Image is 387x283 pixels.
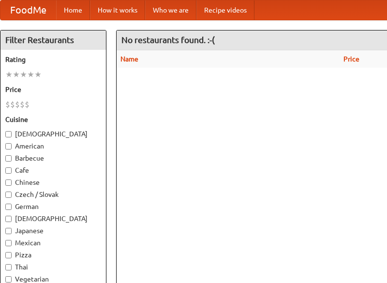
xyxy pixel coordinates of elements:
input: [DEMOGRAPHIC_DATA] [5,131,12,137]
h5: Rating [5,55,101,64]
li: ★ [20,69,27,80]
li: $ [15,99,20,110]
li: $ [5,99,10,110]
input: Cafe [5,167,12,174]
label: Czech / Slovak [5,190,101,199]
input: Thai [5,264,12,270]
input: Vegetarian [5,276,12,283]
label: [DEMOGRAPHIC_DATA] [5,129,101,139]
h4: Filter Restaurants [0,30,106,50]
label: American [5,141,101,151]
label: [DEMOGRAPHIC_DATA] [5,214,101,223]
a: How it works [90,0,145,20]
a: Who we are [145,0,196,20]
input: American [5,143,12,149]
input: [DEMOGRAPHIC_DATA] [5,216,12,222]
li: ★ [34,69,42,80]
label: Mexican [5,238,101,248]
label: Pizza [5,250,101,260]
li: $ [10,99,15,110]
h5: Price [5,85,101,94]
label: Chinese [5,178,101,187]
input: Japanese [5,228,12,234]
input: Barbecue [5,155,12,162]
label: Japanese [5,226,101,236]
label: German [5,202,101,211]
li: $ [25,99,30,110]
label: Thai [5,262,101,272]
input: German [5,204,12,210]
input: Chinese [5,179,12,186]
a: Name [120,55,138,63]
input: Czech / Slovak [5,192,12,198]
h5: Cuisine [5,115,101,124]
a: Recipe videos [196,0,254,20]
ng-pluralize: No restaurants found. :-( [121,35,215,45]
label: Barbecue [5,153,101,163]
li: ★ [5,69,13,80]
a: FoodMe [0,0,56,20]
input: Mexican [5,240,12,246]
label: Cafe [5,165,101,175]
a: Home [56,0,90,20]
li: ★ [27,69,34,80]
li: ★ [13,69,20,80]
li: $ [20,99,25,110]
a: Price [343,55,359,63]
input: Pizza [5,252,12,258]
